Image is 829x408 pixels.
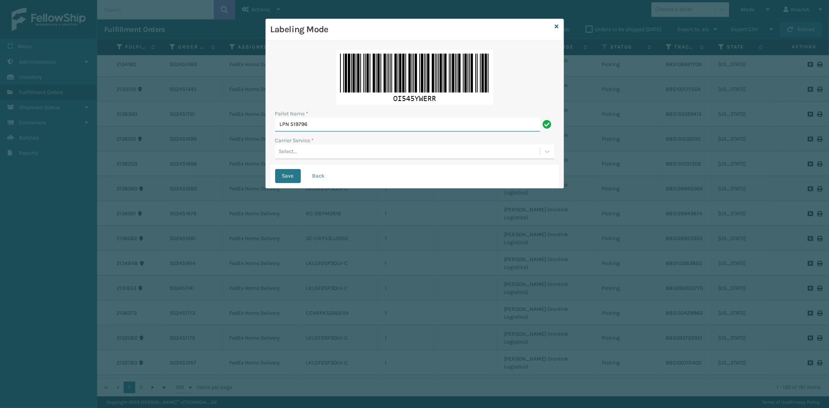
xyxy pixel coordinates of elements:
div: Select... [279,148,297,156]
label: Pallet Name [275,110,309,118]
h3: Labeling Mode [271,24,552,35]
button: Save [275,169,301,183]
img: AAAAAElFTkSuQmCC [336,50,493,105]
label: Carrier Service [275,136,314,145]
button: Back [305,169,332,183]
